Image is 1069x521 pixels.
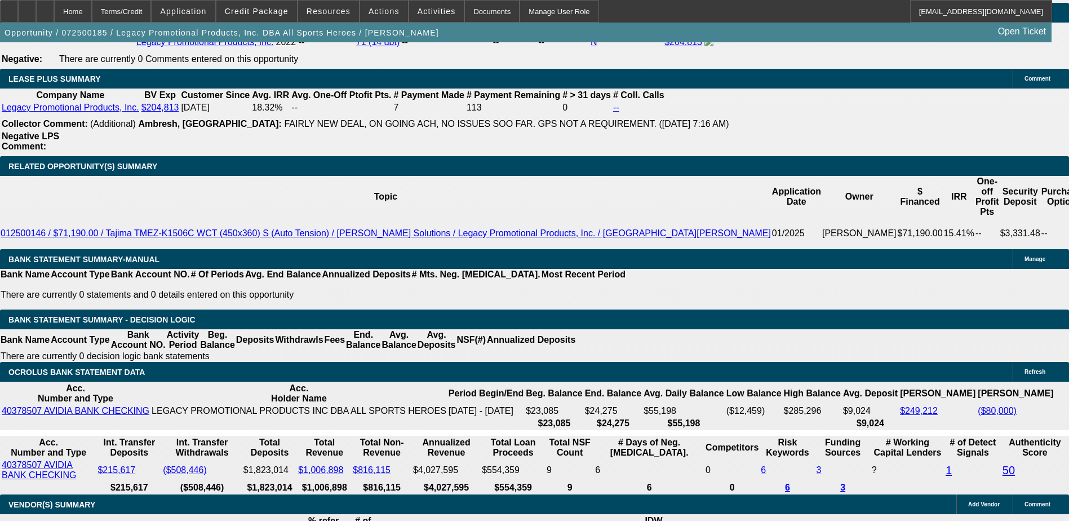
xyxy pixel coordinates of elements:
th: # Working Capital Lenders [871,437,944,458]
th: [PERSON_NAME] [977,383,1054,404]
span: RELATED OPPORTUNITY(S) SUMMARY [8,162,157,171]
th: One-off Profit Pts [975,176,1000,218]
th: End. Balance [345,329,381,351]
a: ($508,446) [163,465,206,475]
th: Total Revenue [298,437,351,458]
span: Application [160,7,206,16]
div: $4,027,595 [413,465,480,475]
a: Open Ticket [993,22,1050,41]
th: Acc. Number and Type [1,437,96,458]
b: Avg. IRR [252,90,289,100]
th: Bank Account NO. [110,269,190,280]
td: $285,296 [783,405,841,417]
th: High Balance [783,383,841,404]
a: 6 [761,465,766,475]
td: $1,823,014 [243,460,296,481]
td: $3,331.48 [1000,218,1041,249]
b: # > 31 days [562,90,611,100]
a: -- [613,103,619,112]
b: Ambresh, [GEOGRAPHIC_DATA]: [138,119,282,129]
th: NSF(#) [456,329,486,351]
span: Add Vendor [968,501,1000,507]
th: Beg. Balance [525,383,583,404]
td: [DATE] - [DATE] [448,405,524,417]
th: Period Begin/End [448,383,524,404]
span: (Additional) [90,119,136,129]
th: Acc. Holder Name [151,383,447,404]
button: Actions [360,1,408,22]
td: 15.41% [943,218,975,249]
a: 40378507 AVIDIA BANK CHECKING [2,406,149,416]
button: Activities [409,1,464,22]
span: Actions [369,7,400,16]
th: # Of Periods [190,269,245,280]
td: ($12,459) [726,405,782,417]
a: 012500146 / $71,190.00 / Tajima TMEZ-K1506C WCT (450x360) S (Auto Tension) / [PERSON_NAME] Soluti... [1,228,771,238]
a: $249,212 [900,406,938,416]
span: BANK STATEMENT SUMMARY-MANUAL [8,255,159,264]
td: 01/2025 [771,218,822,249]
th: $1,006,898 [298,482,351,493]
th: Security Deposit [1000,176,1041,218]
td: $55,198 [643,405,725,417]
button: Credit Package [216,1,297,22]
th: 0 [705,482,759,493]
b: Customer Since [181,90,250,100]
span: Bank Statement Summary - Decision Logic [8,315,196,324]
a: 1 [946,464,952,476]
th: $215,617 [97,482,161,493]
th: $1,823,014 [243,482,296,493]
th: Competitors [705,437,759,458]
th: Int. Transfer Deposits [97,437,161,458]
th: $ Financed [897,176,943,218]
th: Low Balance [726,383,782,404]
b: # Coll. Calls [613,90,664,100]
a: $816,115 [353,465,391,475]
div: -- [538,37,588,47]
th: $9,024 [842,418,898,429]
td: [PERSON_NAME] [822,218,897,249]
span: Comment [1024,501,1050,507]
th: Withdrawls [274,329,323,351]
th: [PERSON_NAME] [899,383,976,404]
td: 7 [393,102,465,113]
th: Deposits [236,329,275,351]
td: $24,275 [584,405,642,417]
td: 9 [546,460,593,481]
a: 3 [840,483,845,492]
b: Negative LPS Comment: [2,131,59,151]
th: Avg. Daily Balance [643,383,725,404]
td: 18.32% [251,102,290,113]
a: ($80,000) [978,406,1017,416]
th: Bank Account NO. [110,329,166,351]
span: LEASE PLUS SUMMARY [8,74,101,83]
th: Beg. Balance [199,329,235,351]
a: 6 [785,483,790,492]
th: Account Type [50,329,110,351]
td: 0 [562,102,611,113]
span: FAIRLY NEW DEAL, ON GOING ACH, NO ISSUES SOO FAR. GPS NOT A REQUIREMENT. ([DATE] 7:16 AM) [284,119,729,129]
th: Authenticity Score [1002,437,1068,458]
th: Avg. Balance [381,329,416,351]
th: Risk Keywords [760,437,814,458]
th: 9 [546,482,593,493]
th: Annualized Deposits [321,269,411,280]
th: Int. Transfer Withdrawals [162,437,241,458]
td: $23,085 [525,405,583,417]
a: 40378507 AVIDIA BANK CHECKING [2,460,76,480]
th: Annualized Deposits [486,329,576,351]
span: Refresh [1024,369,1045,375]
th: 6 [595,482,704,493]
th: Avg. Deposit [842,383,898,404]
th: Annualized Revenue [412,437,480,458]
span: Refresh to pull Number of Working Capital Lenders [872,465,877,475]
th: Most Recent Period [541,269,626,280]
th: Total Non-Revenue [352,437,411,458]
a: 3 [816,465,821,475]
th: Avg. End Balance [245,269,322,280]
th: $554,359 [481,482,545,493]
td: -- [975,218,1000,249]
button: Resources [298,1,359,22]
b: Company Name [36,90,104,100]
th: Fees [324,329,345,351]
